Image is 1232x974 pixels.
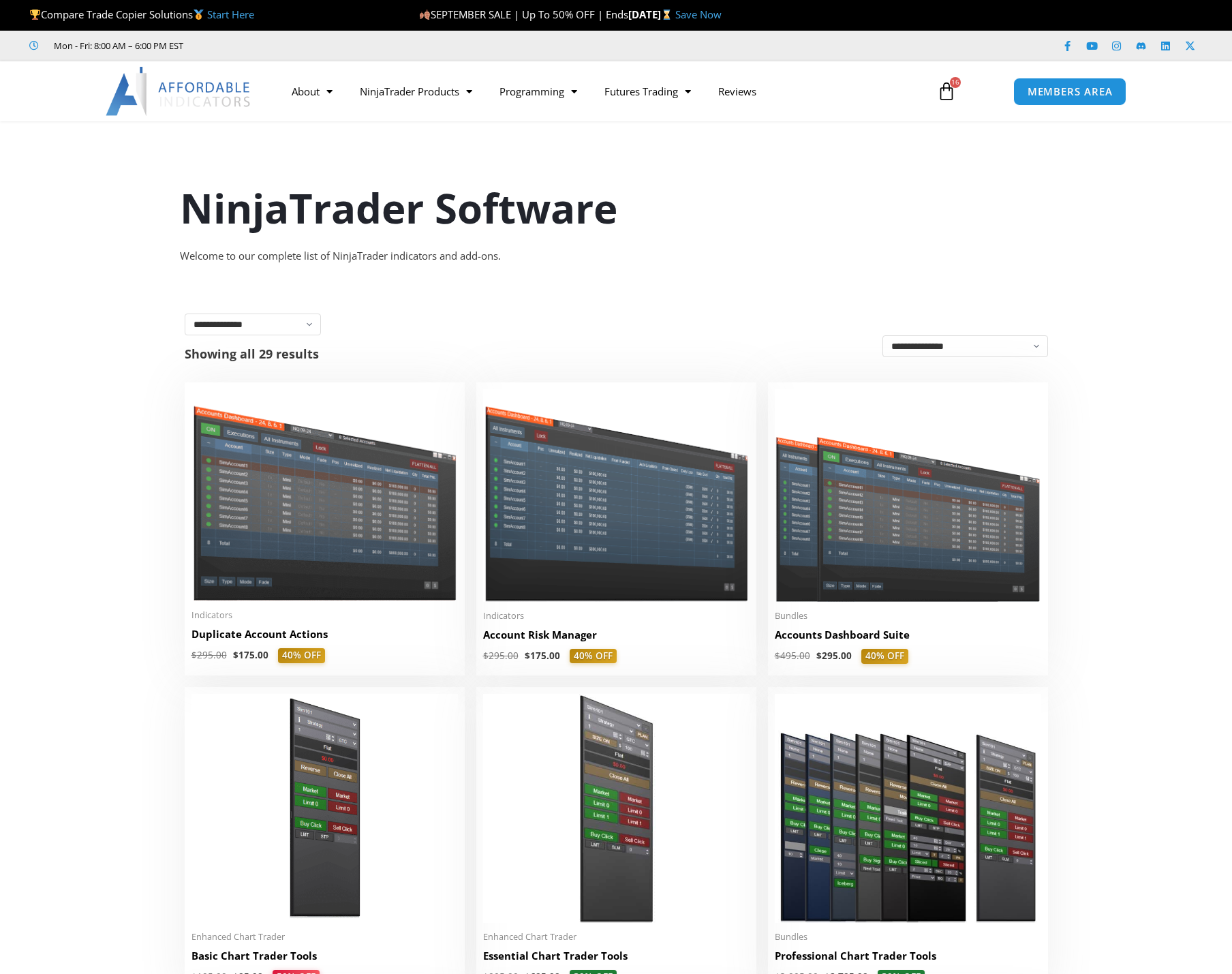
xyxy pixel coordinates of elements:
img: ⌛ [662,10,672,20]
span: Compare Trade Copier Solutions [29,7,254,21]
span: Enhanced Chart Trader [191,931,458,943]
span: MEMBERS AREA [1028,87,1113,97]
h2: Accounts Dashboard Suite [775,628,1041,642]
a: NinjaTrader Products [346,76,486,107]
img: ProfessionalToolsBundlePage [775,694,1041,923]
a: Reviews [705,76,770,107]
a: Accounts Dashboard Suite [775,628,1041,649]
a: 16 [917,72,976,111]
span: $ [483,650,489,662]
a: Futures Trading [591,76,705,107]
a: Professional Chart Trader Tools [775,949,1041,970]
img: Essential Chart Trader Tools [483,694,750,923]
iframe: Customer reviews powered by Trustpilot [202,39,407,52]
img: Duplicate Account Actions [191,389,458,601]
span: Indicators [483,610,750,622]
img: 🏆 [30,10,40,20]
bdi: 495.00 [775,650,810,662]
span: $ [775,650,780,662]
strong: [DATE] [628,7,675,21]
h2: Account Risk Manager [483,628,750,642]
bdi: 175.00 [525,650,560,662]
a: Duplicate Account Actions [191,627,458,648]
bdi: 175.00 [233,649,268,661]
a: About [278,76,346,107]
span: Mon - Fri: 8:00 AM – 6:00 PM EST [50,37,183,54]
nav: Menu [278,76,921,107]
a: Essential Chart Trader Tools [483,949,750,970]
p: Showing all 29 results [185,348,319,360]
span: Bundles [775,610,1041,622]
a: MEMBERS AREA [1013,78,1127,106]
h2: Professional Chart Trader Tools [775,949,1041,963]
bdi: 295.00 [483,650,519,662]
bdi: 295.00 [816,650,852,662]
span: 40% OFF [570,649,617,664]
h2: Essential Chart Trader Tools [483,949,750,963]
div: Welcome to our complete list of NinjaTrader indicators and add-ons. [180,247,1052,266]
img: Account Risk Manager [483,389,750,601]
img: 🍂 [420,10,430,20]
a: Basic Chart Trader Tools [191,949,458,970]
a: Programming [486,76,591,107]
img: 🥇 [194,10,204,20]
a: Start Here [207,7,254,21]
span: Bundles [775,931,1041,943]
span: $ [525,650,530,662]
h1: NinjaTrader Software [180,179,1052,237]
h2: Basic Chart Trader Tools [191,949,458,963]
img: BasicTools [191,694,458,923]
span: Enhanced Chart Trader [483,931,750,943]
span: $ [233,649,238,661]
a: Save Now [675,7,722,21]
span: 16 [950,77,961,88]
span: 40% OFF [861,649,908,664]
img: LogoAI | Affordable Indicators – NinjaTrader [106,67,252,116]
select: Shop order [882,335,1048,357]
span: $ [191,649,197,661]
span: $ [816,650,822,662]
bdi: 295.00 [191,649,227,661]
span: 40% OFF [278,648,325,663]
span: Indicators [191,609,458,621]
h2: Duplicate Account Actions [191,627,458,641]
span: SEPTEMBER SALE | Up To 50% OFF | Ends [419,7,628,21]
a: Account Risk Manager [483,628,750,649]
img: Accounts Dashboard Suite [775,389,1041,602]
